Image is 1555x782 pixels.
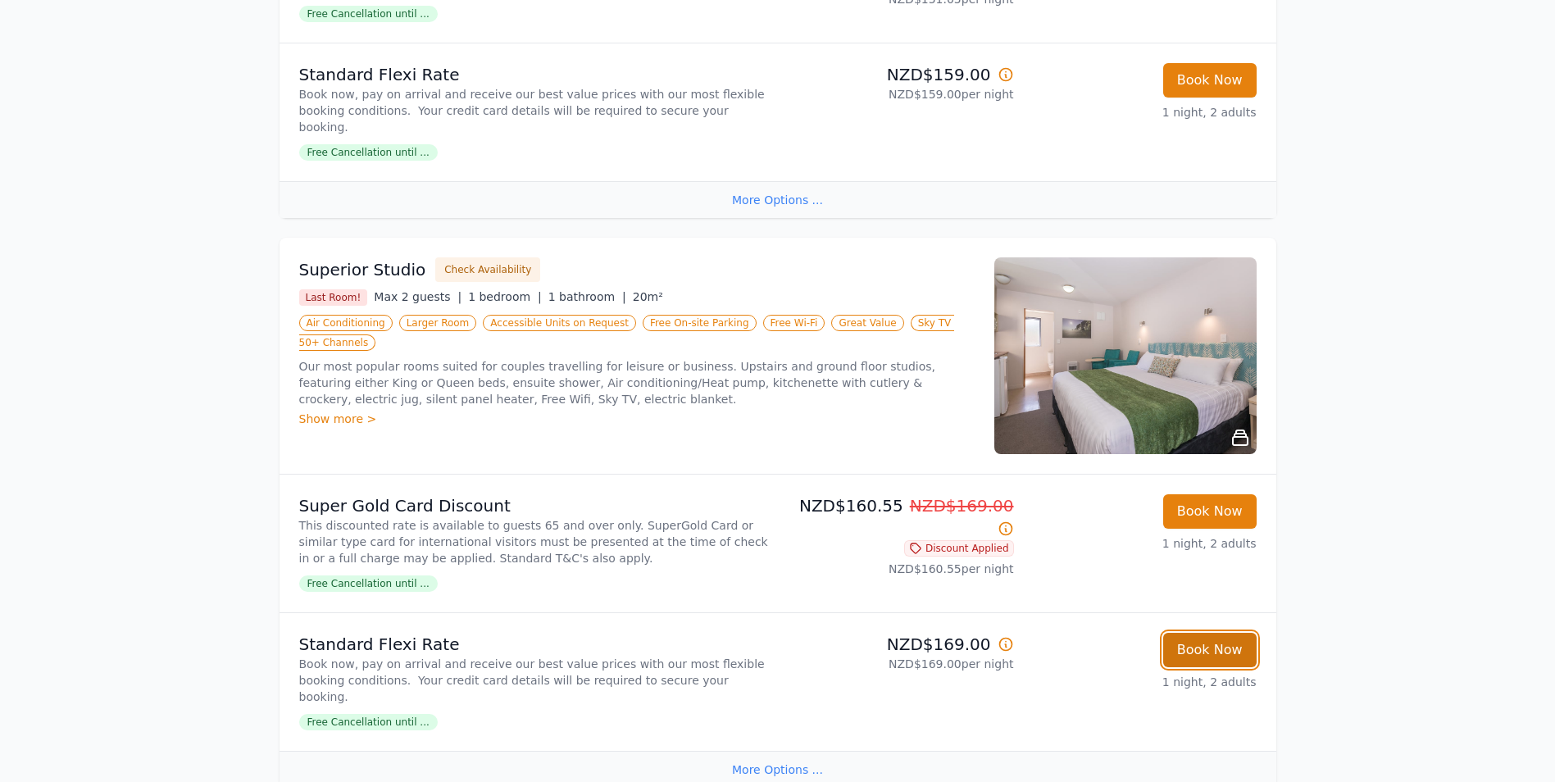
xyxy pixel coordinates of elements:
span: NZD$169.00 [910,496,1014,516]
span: Last Room! [299,289,368,306]
h3: Superior Studio [299,258,426,281]
button: Book Now [1163,63,1257,98]
span: 1 bathroom | [548,290,626,303]
p: Book now, pay on arrival and receive our best value prices with our most flexible booking conditi... [299,86,771,135]
span: Free Cancellation until ... [299,714,438,730]
span: Max 2 guests | [374,290,461,303]
p: NZD$169.00 per night [784,656,1014,672]
p: Super Gold Card Discount [299,494,771,517]
p: NZD$160.55 [784,494,1014,540]
p: NZD$160.55 per night [784,561,1014,577]
p: NZD$159.00 per night [784,86,1014,102]
p: NZD$159.00 [784,63,1014,86]
p: NZD$169.00 [784,633,1014,656]
span: Free Cancellation until ... [299,575,438,592]
p: 1 night, 2 adults [1027,674,1257,690]
span: Free Cancellation until ... [299,6,438,22]
div: Show more > [299,411,975,427]
span: Air Conditioning [299,315,393,331]
p: Book now, pay on arrival and receive our best value prices with our most flexible booking conditi... [299,656,771,705]
span: Discount Applied [904,540,1014,557]
span: 20m² [633,290,663,303]
span: Free Wi-Fi [763,315,825,331]
button: Check Availability [435,257,540,282]
p: Our most popular rooms suited for couples travelling for leisure or business. Upstairs and ground... [299,358,975,407]
span: Accessible Units on Request [483,315,636,331]
button: Book Now [1163,494,1257,529]
span: Larger Room [399,315,477,331]
div: More Options ... [280,181,1276,218]
p: 1 night, 2 adults [1027,104,1257,120]
button: Book Now [1163,633,1257,667]
span: 1 bedroom | [468,290,542,303]
p: This discounted rate is available to guests 65 and over only. SuperGold Card or similar type card... [299,517,771,566]
p: Standard Flexi Rate [299,63,771,86]
p: Standard Flexi Rate [299,633,771,656]
span: Free Cancellation until ... [299,144,438,161]
span: Free On-site Parking [643,315,757,331]
span: Great Value [831,315,903,331]
p: 1 night, 2 adults [1027,535,1257,552]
